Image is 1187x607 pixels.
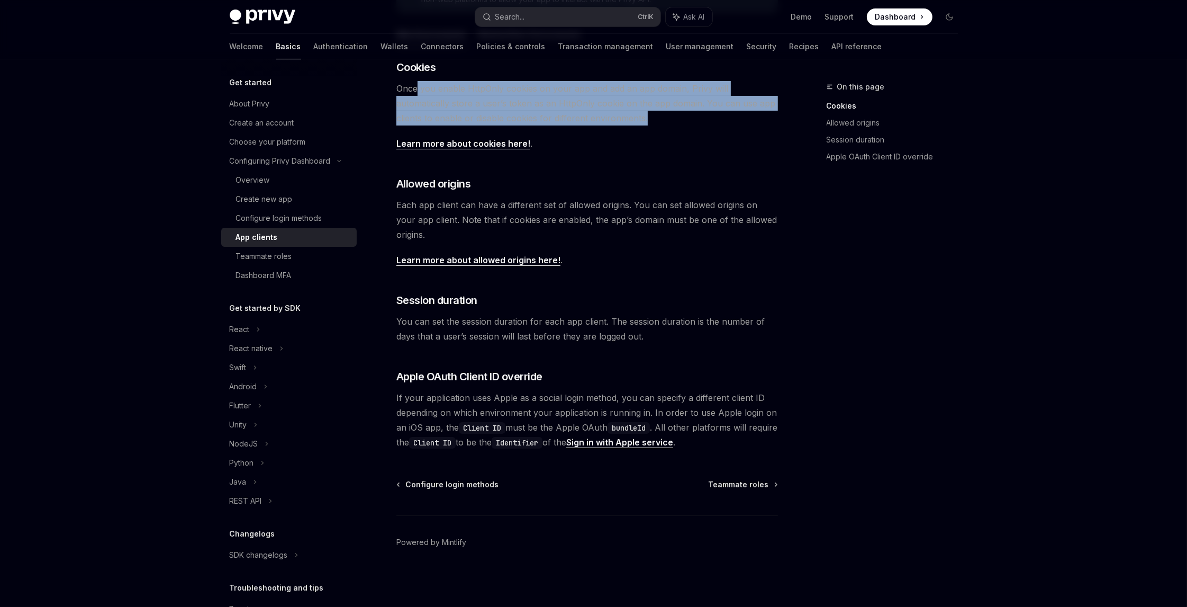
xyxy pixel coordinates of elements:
span: Configure login methods [405,479,499,490]
div: React native [230,342,273,355]
a: API reference [832,34,882,59]
a: Configure login methods [221,209,357,228]
span: . [396,253,778,267]
h5: Changelogs [230,528,275,540]
code: Client ID [409,437,456,449]
div: Swift [230,361,247,374]
a: Choose your platform [221,132,357,151]
div: Dashboard MFA [236,269,292,282]
a: Demo [791,12,812,22]
span: Ctrl K [638,13,654,21]
a: About Privy [221,94,357,113]
a: Security [747,34,777,59]
div: Flutter [230,399,251,412]
span: . [396,136,778,151]
div: Search... [495,11,525,23]
a: Configure login methods [397,479,499,490]
div: Create an account [230,117,294,129]
div: Unity [230,418,247,431]
div: App clients [236,231,278,244]
a: Overview [221,171,357,190]
div: Choose your platform [230,136,306,148]
code: Identifier [492,437,542,449]
h5: Get started [230,76,272,89]
button: Ask AI [666,7,712,26]
a: Learn more about cookies here! [396,138,530,149]
div: Configure login methods [236,212,322,225]
h5: Troubleshooting and tips [230,582,324,594]
img: dark logo [230,10,295,24]
span: Cookies [396,60,436,75]
div: Configuring Privy Dashboard [230,155,331,167]
a: Support [825,12,854,22]
button: Toggle dark mode [941,8,958,25]
span: You can set the session duration for each app client. The session duration is the number of days ... [396,314,778,344]
div: Android [230,380,257,393]
span: Apple OAuth Client ID override [396,369,542,384]
a: Powered by Mintlify [396,537,466,548]
h5: Get started by SDK [230,302,301,315]
span: Ask AI [684,12,705,22]
a: Transaction management [558,34,654,59]
a: Learn more about allowed origins here! [396,255,560,266]
span: Dashboard [875,12,916,22]
a: Allowed origins [827,114,966,131]
a: Teammate roles [709,479,777,490]
a: Create new app [221,190,357,209]
code: Client ID [459,422,505,434]
a: Apple OAuth Client ID override [827,148,966,165]
div: SDK changelogs [230,549,288,561]
div: REST API [230,495,262,507]
a: Teammate roles [221,247,357,266]
span: Once you enable HttpOnly cookies on your app and add an app domain, Privy will automatically stor... [396,81,778,126]
a: Session duration [827,131,966,148]
a: User management [666,34,734,59]
div: Java [230,476,247,488]
code: bundleId [608,422,650,434]
span: Session duration [396,293,477,308]
a: Create an account [221,113,357,132]
a: Basics [276,34,301,59]
span: Teammate roles [709,479,769,490]
a: Dashboard [867,8,932,25]
a: Connectors [421,34,464,59]
a: Policies & controls [477,34,546,59]
a: Sign in with Apple service [566,437,673,448]
span: If your application uses Apple as a social login method, you can specify a different client ID de... [396,390,778,450]
span: Allowed origins [396,176,471,191]
a: App clients [221,228,357,247]
span: On this page [837,81,885,93]
div: About Privy [230,97,270,110]
a: Dashboard MFA [221,266,357,285]
a: Cookies [827,97,966,114]
div: React [230,323,250,336]
div: Overview [236,174,270,186]
a: Wallets [381,34,409,59]
span: Each app client can have a different set of allowed origins. You can set allowed origins on your ... [396,198,778,242]
a: Authentication [314,34,368,59]
div: NodeJS [230,438,258,450]
div: Python [230,457,254,469]
div: Create new app [236,193,293,206]
button: Search...CtrlK [475,7,660,26]
div: Teammate roles [236,250,292,263]
a: Recipes [790,34,819,59]
a: Welcome [230,34,264,59]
